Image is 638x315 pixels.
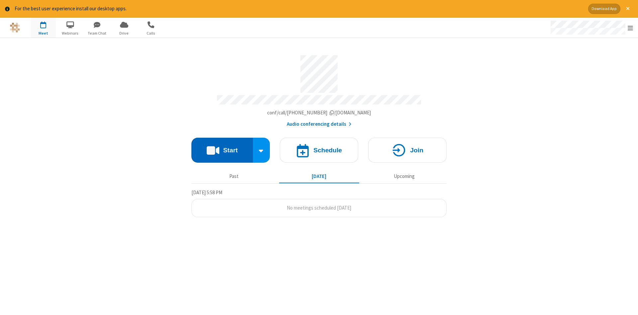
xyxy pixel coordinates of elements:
[544,18,638,38] div: Open menu
[267,109,371,117] button: Copy my meeting room linkCopy my meeting room link
[623,4,633,14] button: Close alert
[410,147,423,153] h4: Join
[287,120,352,128] button: Audio conferencing details
[85,30,110,36] span: Team Chat
[368,138,447,163] button: Join
[2,18,27,38] button: Logo
[267,109,371,116] span: Copy my meeting room link
[112,30,137,36] span: Drive
[191,189,222,196] span: [DATE] 5:58 PM
[253,138,270,163] div: Start conference options
[191,189,447,217] section: Today's Meetings
[280,138,358,163] button: Schedule
[287,205,351,211] span: No meetings scheduled [DATE]
[279,170,359,183] button: [DATE]
[10,23,20,33] img: QA Selenium DO NOT DELETE OR CHANGE
[194,170,274,183] button: Past
[139,30,163,36] span: Calls
[313,147,342,153] h4: Schedule
[588,4,620,14] button: Download App
[15,5,583,13] div: For the best user experience install our desktop apps.
[58,30,83,36] span: Webinars
[223,147,238,153] h4: Start
[364,170,444,183] button: Upcoming
[191,138,253,163] button: Start
[31,30,56,36] span: Meet
[191,50,447,128] section: Account details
